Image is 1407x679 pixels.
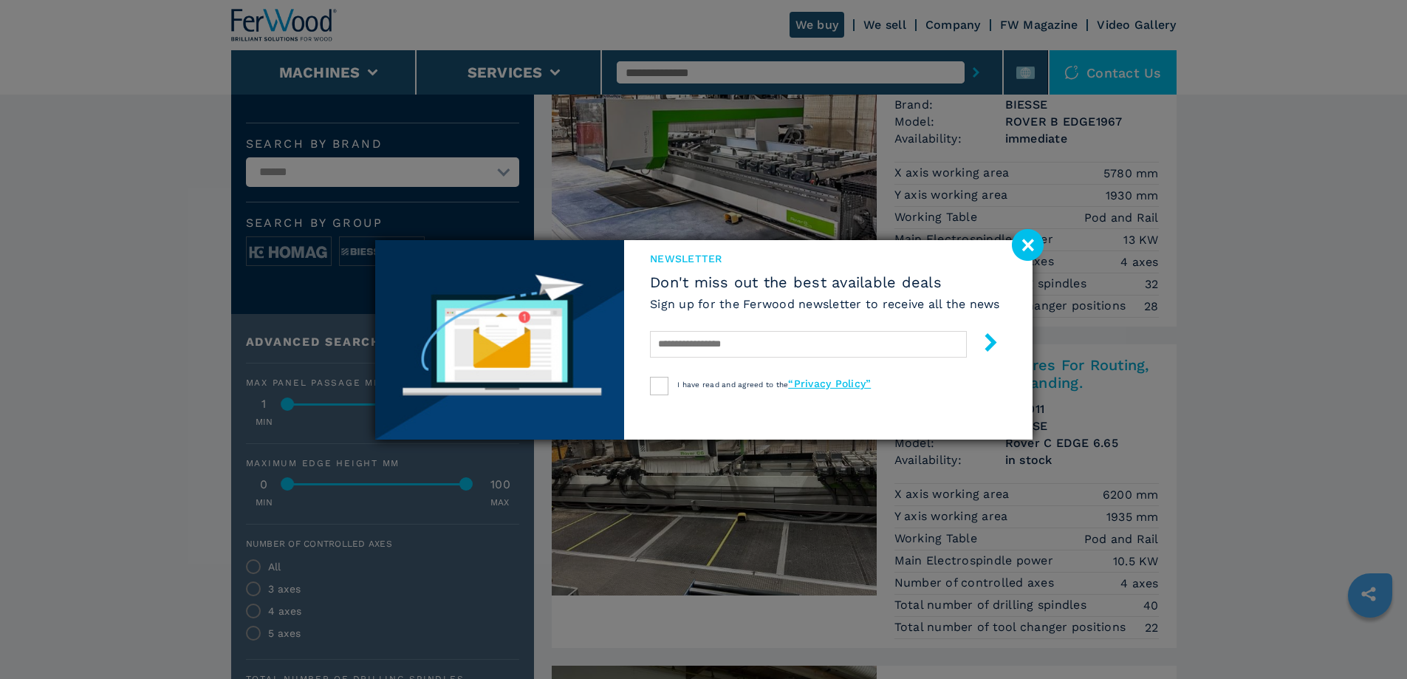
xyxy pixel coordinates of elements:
[650,296,1000,313] h6: Sign up for the Ferwood newsletter to receive all the news
[967,327,1000,362] button: submit-button
[677,381,871,389] span: I have read and agreed to the
[375,240,625,440] img: Newsletter image
[650,273,1000,291] span: Don't miss out the best available deals
[650,251,1000,266] span: newsletter
[788,378,871,389] a: “Privacy Policy”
